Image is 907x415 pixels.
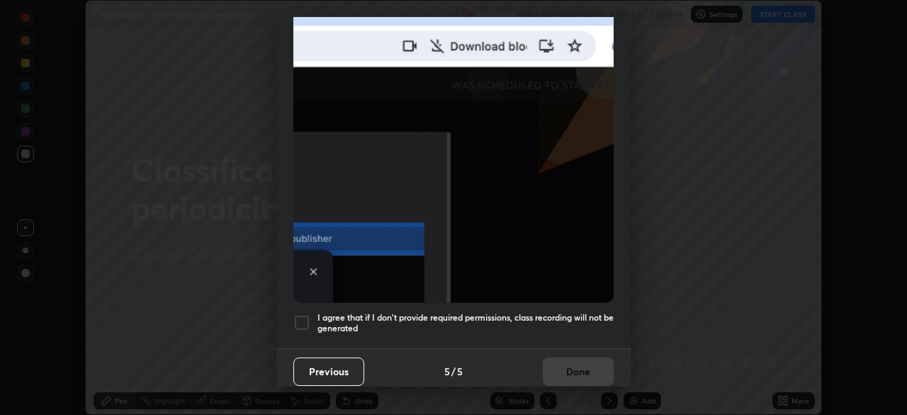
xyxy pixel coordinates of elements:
[293,358,364,386] button: Previous
[444,364,450,379] h4: 5
[457,364,463,379] h4: 5
[451,364,456,379] h4: /
[317,312,614,334] h5: I agree that if I don't provide required permissions, class recording will not be generated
